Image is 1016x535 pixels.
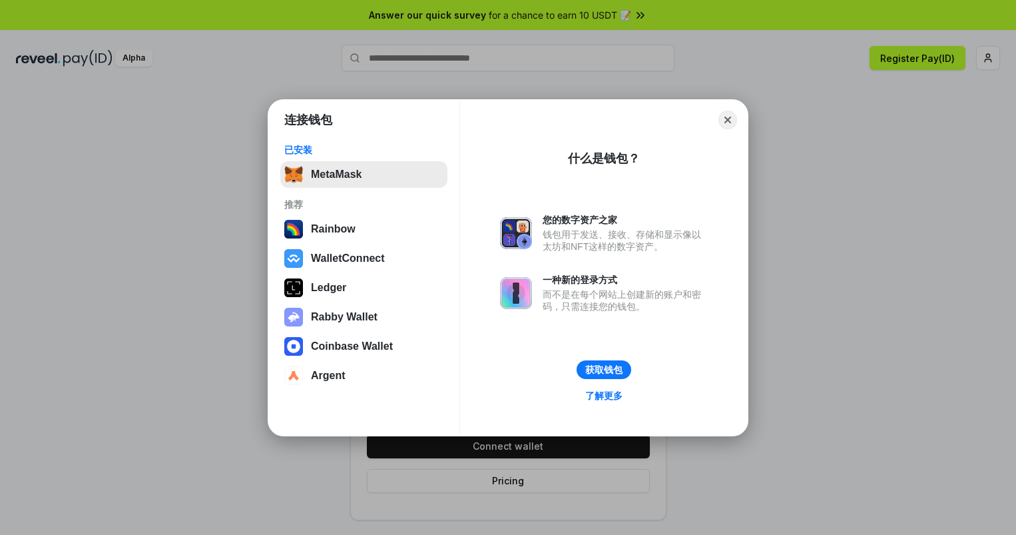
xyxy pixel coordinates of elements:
div: 而不是在每个网站上创建新的账户和密码，只需连接您的钱包。 [543,288,708,312]
div: WalletConnect [311,253,385,265]
button: WalletConnect [280,245,447,272]
div: Coinbase Wallet [311,340,393,352]
div: Rainbow [311,223,356,235]
div: MetaMask [311,169,362,181]
button: Argent [280,362,447,389]
button: Close [718,111,737,129]
div: 推荐 [284,199,443,211]
button: Ledger [280,274,447,301]
div: Rabby Wallet [311,311,378,323]
div: 一种新的登录方式 [543,274,708,286]
h1: 连接钱包 [284,112,332,128]
div: 钱包用于发送、接收、存储和显示像以太坊和NFT这样的数字资产。 [543,229,708,253]
img: svg+xml,%3Csvg%20fill%3D%22none%22%20height%3D%2233%22%20viewBox%3D%220%200%2035%2033%22%20width%... [284,165,303,184]
img: svg+xml,%3Csvg%20xmlns%3D%22http%3A%2F%2Fwww.w3.org%2F2000%2Fsvg%22%20fill%3D%22none%22%20viewBox... [284,308,303,326]
img: svg+xml,%3Csvg%20width%3D%2228%22%20height%3D%2228%22%20viewBox%3D%220%200%2028%2028%22%20fill%3D... [284,337,303,356]
button: Rabby Wallet [280,304,447,330]
button: Rainbow [280,216,447,243]
img: svg+xml,%3Csvg%20xmlns%3D%22http%3A%2F%2Fwww.w3.org%2F2000%2Fsvg%22%20fill%3D%22none%22%20viewBox... [500,277,532,309]
img: svg+xml,%3Csvg%20xmlns%3D%22http%3A%2F%2Fwww.w3.org%2F2000%2Fsvg%22%20width%3D%2228%22%20height%3... [284,278,303,297]
img: svg+xml,%3Csvg%20width%3D%22120%22%20height%3D%22120%22%20viewBox%3D%220%200%20120%20120%22%20fil... [284,220,303,239]
div: 了解更多 [585,390,623,402]
div: 获取钱包 [585,364,623,376]
button: 获取钱包 [577,360,631,379]
div: 您的数字资产之家 [543,214,708,226]
div: Ledger [311,282,346,294]
img: svg+xml,%3Csvg%20width%3D%2228%22%20height%3D%2228%22%20viewBox%3D%220%200%2028%2028%22%20fill%3D... [284,249,303,268]
button: MetaMask [280,161,447,188]
img: svg+xml,%3Csvg%20width%3D%2228%22%20height%3D%2228%22%20viewBox%3D%220%200%2028%2028%22%20fill%3D... [284,366,303,385]
img: svg+xml,%3Csvg%20xmlns%3D%22http%3A%2F%2Fwww.w3.org%2F2000%2Fsvg%22%20fill%3D%22none%22%20viewBox... [500,217,532,249]
button: Coinbase Wallet [280,333,447,360]
div: 什么是钱包？ [568,151,640,167]
div: 已安装 [284,144,443,156]
a: 了解更多 [577,387,631,404]
div: Argent [311,370,346,382]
